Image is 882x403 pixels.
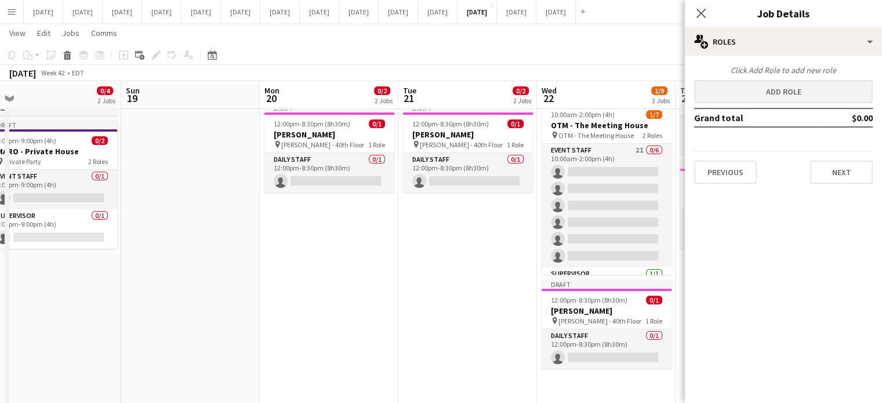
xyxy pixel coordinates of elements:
[374,86,390,95] span: 0/2
[24,1,63,23] button: [DATE]
[369,119,385,128] span: 0/1
[420,140,503,149] span: [PERSON_NAME] - 40th Floor
[5,26,30,41] a: View
[260,1,300,23] button: [DATE]
[37,28,50,38] span: Edit
[403,129,533,140] h3: [PERSON_NAME]
[513,96,531,105] div: 2 Jobs
[264,153,394,193] app-card-role: Daily Staff0/112:00pm-8:30pm (8h30m)
[124,92,140,105] span: 19
[264,129,394,140] h3: [PERSON_NAME]
[685,6,882,21] h3: Job Details
[142,1,182,23] button: [DATE]
[551,110,615,119] span: 10:00am-2:00pm (4h)
[72,68,84,77] div: EDT
[63,1,103,23] button: [DATE]
[507,119,524,128] span: 0/1
[680,159,810,169] div: Draft
[97,86,113,95] span: 0/4
[182,1,221,23] button: [DATE]
[379,1,418,23] button: [DATE]
[4,157,41,166] span: Private Party
[694,80,873,103] button: Add role
[339,1,379,23] button: [DATE]
[694,161,757,184] button: Previous
[652,96,670,105] div: 3 Jobs
[818,108,873,127] td: $0.00
[221,1,260,23] button: [DATE]
[9,28,26,38] span: View
[88,157,108,166] span: 2 Roles
[412,119,489,128] span: 12:00pm-8:30pm (8h30m)
[403,103,533,193] app-job-card: Draft12:00pm-8:30pm (8h30m)0/1[PERSON_NAME] [PERSON_NAME] - 40th Floor1 RoleDaily Staff0/112:00pm...
[678,92,695,105] span: 23
[542,306,672,316] h3: [PERSON_NAME]
[551,296,627,304] span: 12:00pm-8:30pm (8h30m)
[403,85,416,96] span: Tue
[368,140,385,149] span: 1 Role
[97,96,115,105] div: 2 Jobs
[418,1,458,23] button: [DATE]
[542,329,672,369] app-card-role: Daily Staff0/112:00pm-8:30pm (8h30m)
[458,1,497,23] button: [DATE]
[300,1,339,23] button: [DATE]
[680,85,695,96] span: Thu
[32,26,55,41] a: Edit
[680,115,810,155] app-card-role: Daily Staff0/18:00am-4:00pm (8h)
[542,279,672,369] app-job-card: Draft12:00pm-8:30pm (8h30m)0/1[PERSON_NAME] [PERSON_NAME] - 40th Floor1 RoleDaily Staff0/112:00pm...
[264,103,394,193] app-job-card: Draft12:00pm-8:30pm (8h30m)0/1[PERSON_NAME] [PERSON_NAME] - 40th Floor1 RoleDaily Staff0/112:00pm...
[497,1,536,23] button: [DATE]
[103,1,142,23] button: [DATE]
[542,267,672,307] app-card-role: Supervisor1/1
[643,131,662,140] span: 2 Roles
[694,108,818,127] td: Grand total
[558,131,634,140] span: OTM - The Meeting House
[401,92,416,105] span: 21
[542,120,672,130] h3: OTM - The Meeting House
[680,209,810,249] app-card-role: Daily Staff0/112:00pm-8:30pm (8h30m)
[540,92,557,105] span: 22
[62,28,79,38] span: Jobs
[542,144,672,267] app-card-role: Event Staff2I0/610:00am-2:00pm (4h)
[646,296,662,304] span: 0/1
[694,65,873,75] div: Click Add Role to add new role
[680,186,810,196] h3: [PERSON_NAME]
[536,1,576,23] button: [DATE]
[645,317,662,325] span: 1 Role
[542,279,672,289] div: Draft
[263,92,280,105] span: 20
[274,119,350,128] span: 12:00pm-8:30pm (8h30m)
[542,85,557,96] span: Wed
[680,75,810,155] app-job-card: 8:00am-4:00pm (8h)0/1OMERS OMERS - 21st Floor1 RoleDaily Staff0/18:00am-4:00pm (8h)
[38,68,67,77] span: Week 42
[507,140,524,149] span: 1 Role
[375,96,393,105] div: 2 Jobs
[810,161,873,184] button: Next
[403,153,533,193] app-card-role: Daily Staff0/112:00pm-8:30pm (8h30m)
[651,86,667,95] span: 1/9
[680,159,810,249] app-job-card: Draft12:00pm-8:30pm (8h30m)0/1[PERSON_NAME] [PERSON_NAME] - 40th Floor1 RoleDaily Staff0/112:00pm...
[281,140,364,149] span: [PERSON_NAME] - 40th Floor
[646,110,662,119] span: 1/7
[57,26,84,41] a: Jobs
[91,28,117,38] span: Comms
[558,317,641,325] span: [PERSON_NAME] - 40th Floor
[9,67,36,79] div: [DATE]
[126,85,140,96] span: Sun
[513,86,529,95] span: 0/2
[86,26,122,41] a: Comms
[685,28,882,56] div: Roles
[542,103,672,275] app-job-card: 10:00am-2:00pm (4h)1/7OTM - The Meeting House OTM - The Meeting House2 RolesEvent Staff2I0/610:00...
[264,85,280,96] span: Mon
[92,136,108,145] span: 0/2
